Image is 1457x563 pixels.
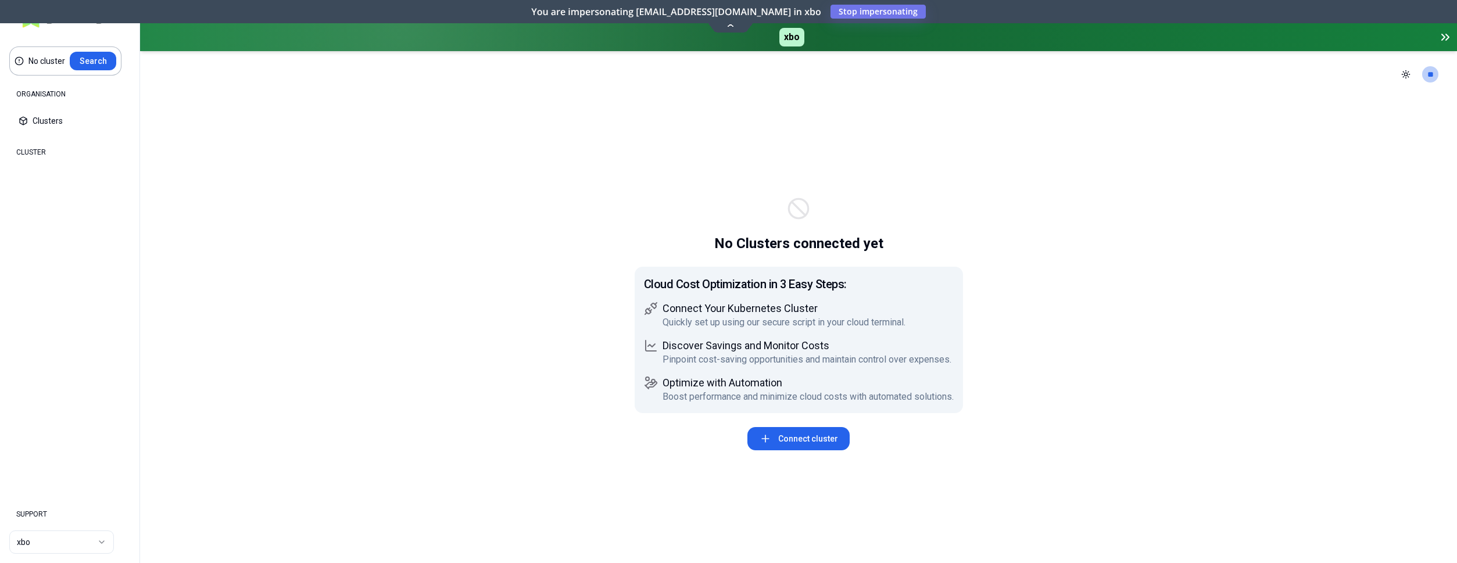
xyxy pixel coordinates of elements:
span: xbo [779,28,804,46]
p: Pinpoint cost-saving opportunities and maintain control over expenses. [663,353,951,367]
button: Connect cluster [747,427,850,450]
div: No cluster [28,55,65,67]
p: No Clusters connected yet [714,234,883,253]
h1: Connect Your Kubernetes Cluster [663,302,905,315]
button: Search [70,52,116,70]
h1: Discover Savings and Monitor Costs [663,339,951,353]
p: Quickly set up using our secure script in your cloud terminal. [663,315,905,329]
button: Clusters [9,108,130,134]
p: Cloud Cost Optimization in 3 Easy Steps: [644,276,954,292]
div: ORGANISATION [9,83,130,106]
div: SUPPORT [9,503,130,526]
div: CLUSTER [9,141,130,164]
h1: Optimize with Automation [663,376,954,390]
p: Boost performance and minimize cloud costs with automated solutions. [663,390,954,404]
